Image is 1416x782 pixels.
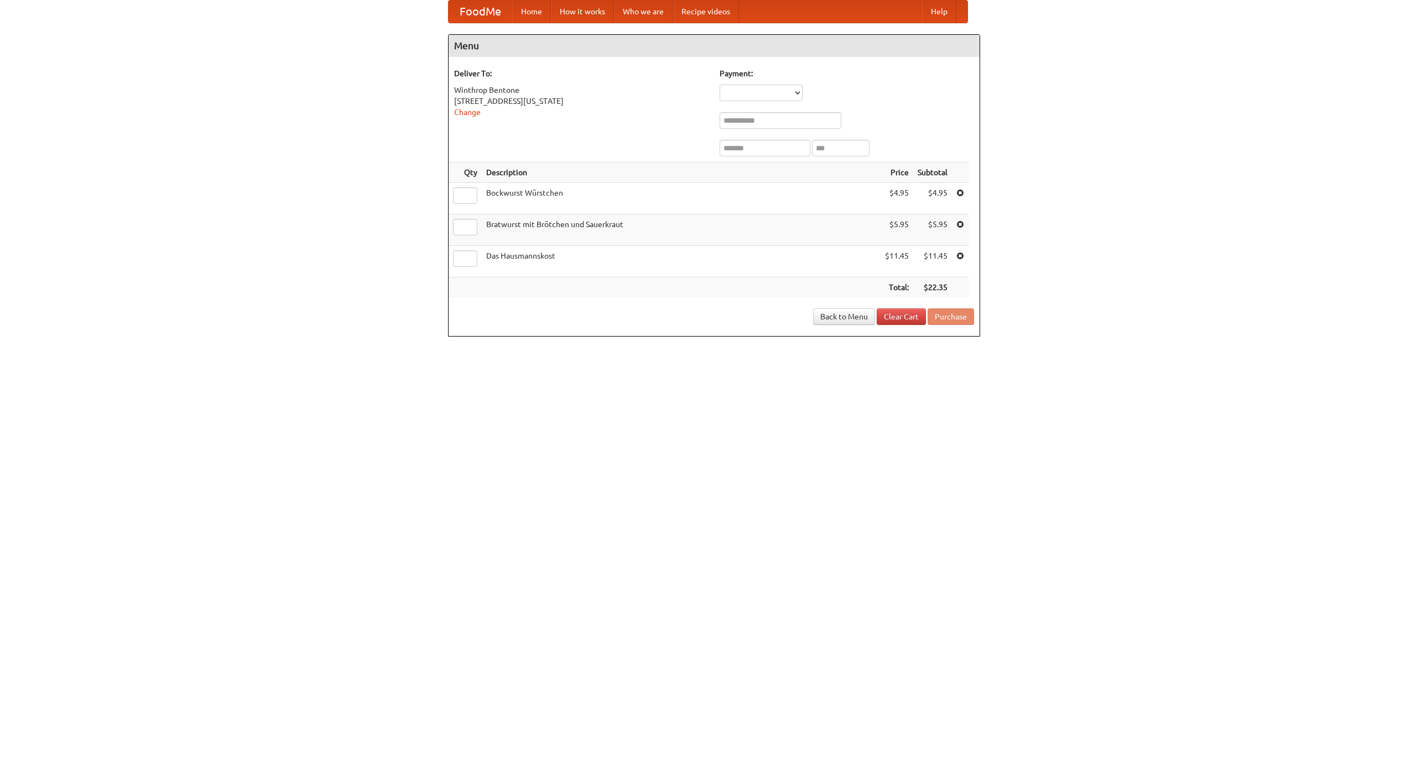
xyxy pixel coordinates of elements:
[454,85,709,96] div: Winthrop Bentone
[877,308,926,325] a: Clear Cart
[482,183,881,214] td: Bockwurst Würstchen
[913,277,952,298] th: $22.35
[454,96,709,107] div: [STREET_ADDRESS][US_STATE]
[881,183,913,214] td: $4.95
[913,214,952,246] td: $5.95
[928,308,974,325] button: Purchase
[454,68,709,79] h5: Deliver To:
[482,246,881,277] td: Das Hausmannskost
[673,1,739,23] a: Recipe videos
[922,1,956,23] a: Help
[614,1,673,23] a: Who we are
[449,1,512,23] a: FoodMe
[551,1,614,23] a: How it works
[482,214,881,246] td: Bratwurst mit Brötchen und Sauerkraut
[813,308,875,325] a: Back to Menu
[881,214,913,246] td: $5.95
[720,68,974,79] h5: Payment:
[881,246,913,277] td: $11.45
[454,108,481,117] a: Change
[449,162,482,183] th: Qty
[913,183,952,214] td: $4.95
[913,162,952,183] th: Subtotal
[881,162,913,183] th: Price
[449,35,980,57] h4: Menu
[913,246,952,277] td: $11.45
[482,162,881,183] th: Description
[881,277,913,298] th: Total:
[512,1,551,23] a: Home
